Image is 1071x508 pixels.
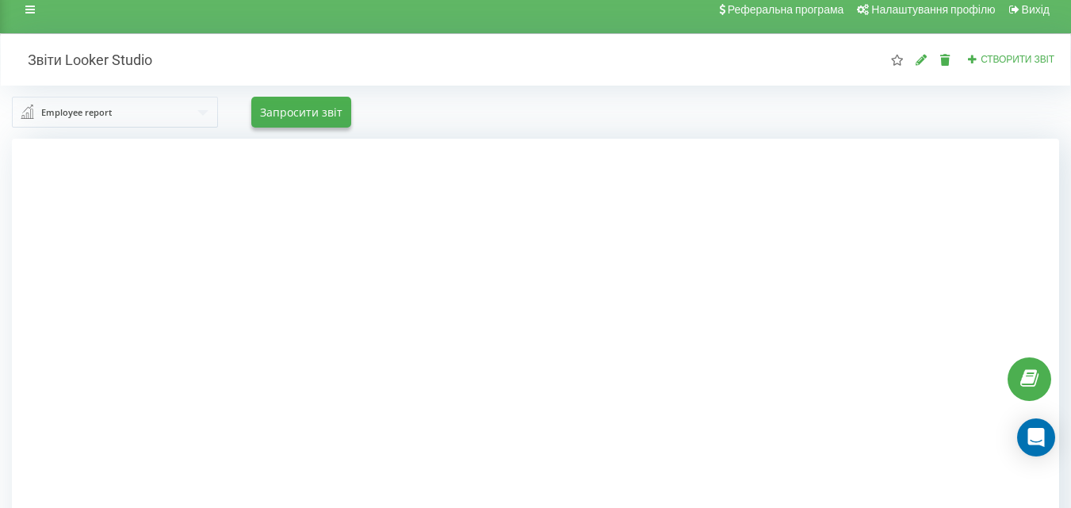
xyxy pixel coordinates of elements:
[939,54,952,65] i: Видалити звіт
[251,97,351,128] button: Запросити звіт
[915,54,928,65] i: Редагувати звіт
[962,53,1059,67] button: Створити звіт
[41,104,112,121] div: Employee report
[871,3,995,16] span: Налаштування профілю
[890,54,904,65] i: Цей звіт буде завантажений першим при відкритті "Звіти Looker Studio". Ви можете призначити будь-...
[12,51,152,69] h2: Звіти Looker Studio
[1022,3,1050,16] span: Вихід
[1017,418,1055,456] div: Open Intercom Messenger
[967,54,978,63] i: Створити звіт
[728,3,844,16] span: Реферальна програма
[981,54,1054,65] span: Створити звіт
